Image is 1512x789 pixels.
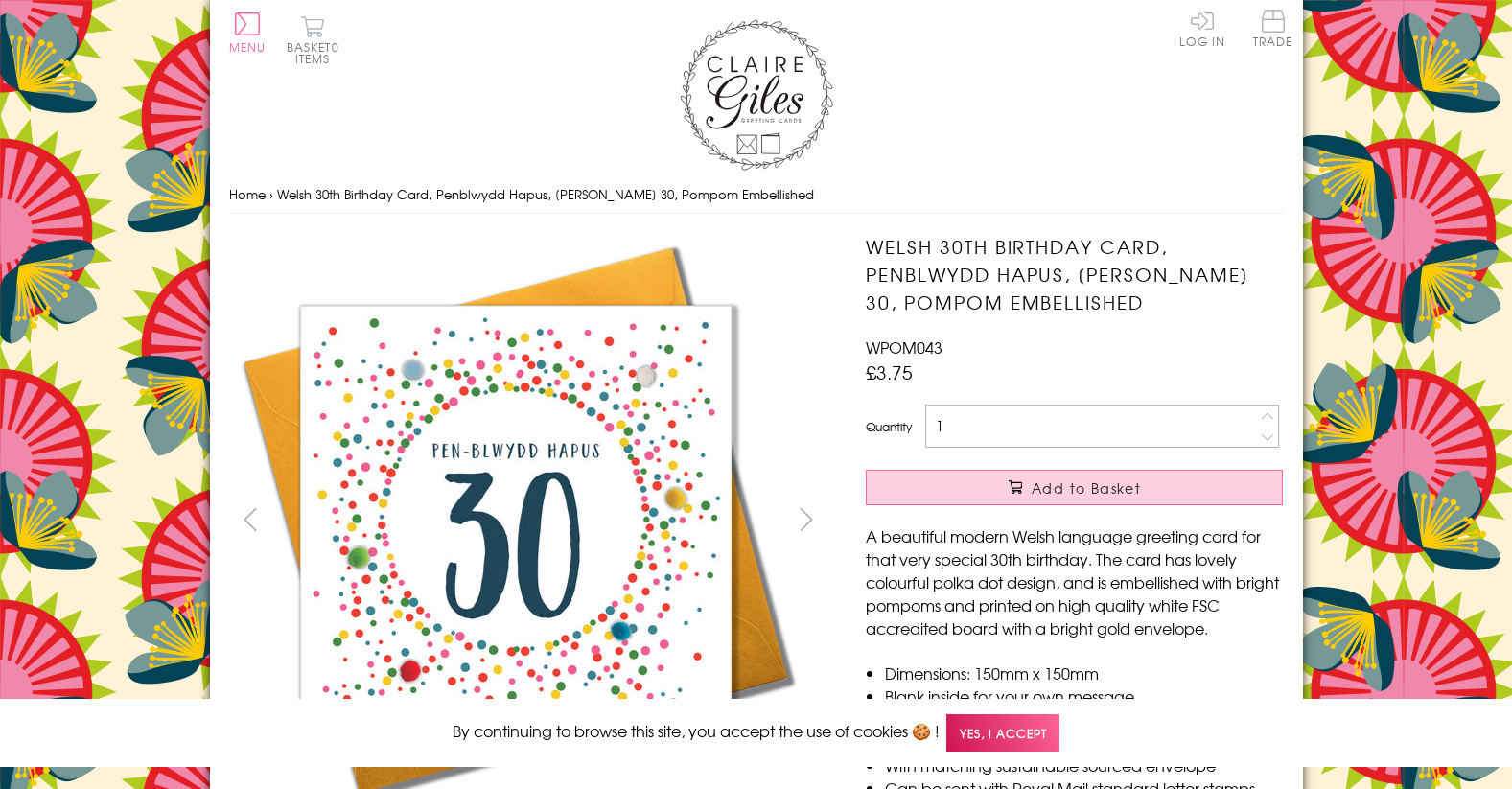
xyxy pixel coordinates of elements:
span: Menu [229,38,267,56]
label: Quantity [866,418,912,435]
li: Dimensions: 150mm x 150mm [885,661,1283,685]
span: Welsh 30th Birthday Card, Penblwydd Hapus, [PERSON_NAME] 30, Pompom Embellished [277,185,814,203]
img: Claire Giles Greetings Cards [680,19,833,171]
li: Blank inside for your own message [885,685,1283,708]
span: Yes, I accept [946,714,1059,752]
button: prev [229,498,272,541]
span: Add to Basket [1032,478,1141,498]
span: Trade [1253,10,1293,47]
button: Add to Basket [866,470,1283,505]
a: Log In [1179,10,1225,47]
button: Menu [229,12,267,53]
a: Home [229,185,266,203]
span: WPOM043 [866,336,942,359]
nav: breadcrumbs [229,175,1284,215]
span: 0 items [295,38,339,67]
span: £3.75 [866,359,913,385]
h1: Welsh 30th Birthday Card, Penblwydd Hapus, [PERSON_NAME] 30, Pompom Embellished [866,233,1283,315]
a: Trade [1253,10,1293,51]
p: A beautiful modern Welsh language greeting card for that very special 30th birthday. The card has... [866,524,1283,639]
button: Basket0 items [287,15,339,64]
button: next [784,498,827,541]
span: › [269,185,273,203]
